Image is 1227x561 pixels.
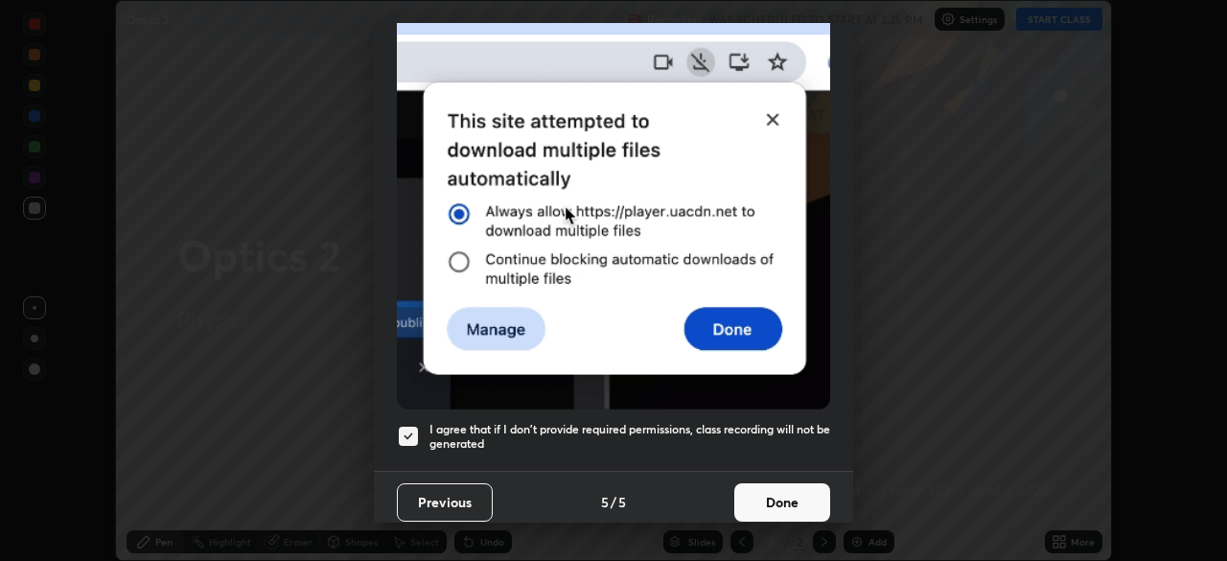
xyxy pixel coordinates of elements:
[601,492,609,512] h4: 5
[611,492,616,512] h4: /
[429,422,830,452] h5: I agree that if I don't provide required permissions, class recording will not be generated
[397,483,493,522] button: Previous
[734,483,830,522] button: Done
[618,492,626,512] h4: 5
